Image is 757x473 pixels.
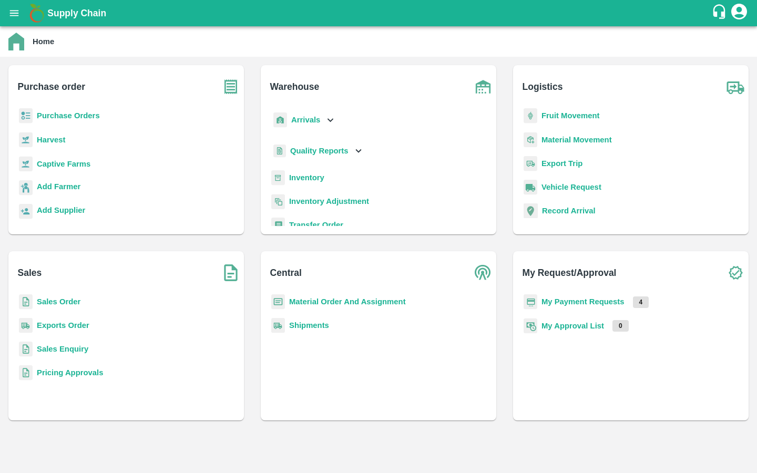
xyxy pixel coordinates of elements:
[19,365,33,381] img: sales
[8,33,24,50] img: home
[524,180,537,195] img: vehicle
[541,111,600,120] a: Fruit Movement
[37,181,80,195] a: Add Farmer
[37,297,80,306] a: Sales Order
[289,221,343,229] a: Transfer Order
[2,1,26,25] button: open drawer
[37,204,85,219] a: Add Supplier
[19,204,33,219] img: supplier
[541,322,604,330] a: My Approval List
[722,74,749,100] img: truck
[47,8,106,18] b: Supply Chain
[19,294,33,310] img: sales
[19,156,33,172] img: harvest
[289,173,324,182] a: Inventory
[37,321,89,330] a: Exports Order
[541,136,612,144] a: Material Movement
[470,260,496,286] img: central
[270,79,320,94] b: Warehouse
[271,108,336,132] div: Arrivals
[37,111,100,120] a: Purchase Orders
[270,265,302,280] b: Central
[37,136,65,144] a: Harvest
[271,194,285,209] img: inventory
[271,294,285,310] img: centralMaterial
[37,345,88,353] a: Sales Enquiry
[37,160,90,168] a: Captive Farms
[524,108,537,124] img: fruit
[524,156,537,171] img: delivery
[523,265,617,280] b: My Request/Approval
[541,297,625,306] a: My Payment Requests
[524,203,538,218] img: recordArrival
[37,206,85,214] b: Add Supplier
[19,180,33,196] img: farmer
[722,260,749,286] img: check
[273,145,286,158] img: qualityReport
[730,2,749,24] div: account of current user
[271,140,364,162] div: Quality Reports
[289,321,329,330] a: Shipments
[541,183,601,191] a: Vehicle Request
[26,3,47,24] img: logo
[271,170,285,186] img: whInventory
[19,342,33,357] img: sales
[541,159,582,168] a: Export Trip
[47,6,711,20] a: Supply Chain
[271,318,285,333] img: shipments
[19,132,33,148] img: harvest
[18,79,85,94] b: Purchase order
[711,4,730,23] div: customer-support
[524,132,537,148] img: material
[273,112,287,128] img: whArrival
[289,297,406,306] a: Material Order And Assignment
[612,320,629,332] p: 0
[218,260,244,286] img: soSales
[633,296,649,308] p: 4
[470,74,496,100] img: warehouse
[271,218,285,233] img: whTransfer
[37,368,103,377] a: Pricing Approvals
[542,207,596,215] a: Record Arrival
[524,294,537,310] img: payment
[37,182,80,191] b: Add Farmer
[290,147,349,155] b: Quality Reports
[33,37,54,46] b: Home
[523,79,563,94] b: Logistics
[218,74,244,100] img: purchase
[524,318,537,334] img: approval
[18,265,42,280] b: Sales
[19,108,33,124] img: reciept
[289,197,369,205] a: Inventory Adjustment
[19,318,33,333] img: shipments
[291,116,320,124] b: Arrivals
